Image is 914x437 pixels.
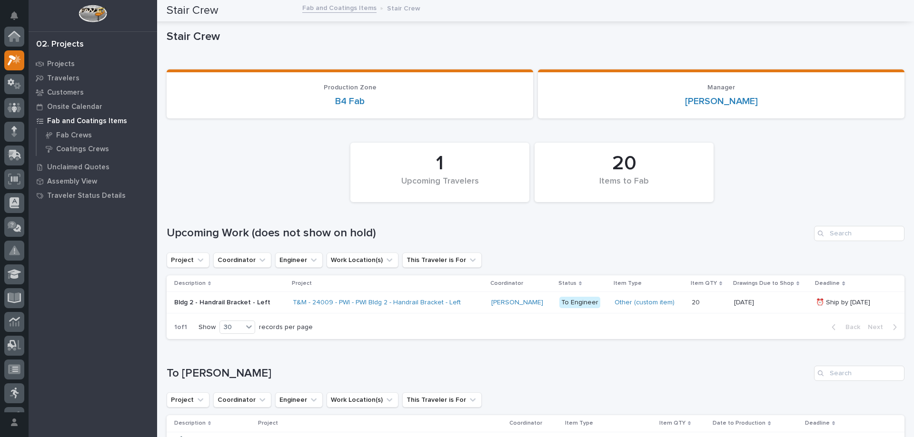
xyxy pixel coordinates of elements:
[302,2,377,13] a: Fab and Coatings Items
[805,418,830,428] p: Deadline
[327,252,398,268] button: Work Location(s)
[685,96,758,107] a: [PERSON_NAME]
[559,297,600,309] div: To Engineer
[734,297,756,307] p: [DATE]
[29,114,157,128] a: Fab and Coatings Items
[367,152,513,175] div: 1
[29,57,157,71] a: Projects
[387,2,420,13] p: Stair Crew
[29,160,157,174] a: Unclaimed Quotes
[402,252,482,268] button: This Traveler is For
[324,84,377,91] span: Production Zone
[29,188,157,203] a: Traveler Status Details
[47,88,84,97] p: Customers
[565,418,593,428] p: Item Type
[167,392,209,408] button: Project
[213,392,271,408] button: Coordinator
[258,418,278,428] p: Project
[174,297,272,307] p: Bldg 2 - Handrail Bracket - Left
[614,278,642,289] p: Item Type
[335,96,365,107] a: B4 Fab
[29,85,157,99] a: Customers
[36,39,84,50] div: 02. Projects
[275,392,323,408] button: Engineer
[275,252,323,268] button: Engineer
[47,117,127,126] p: Fab and Coatings Items
[692,297,702,307] p: 20
[37,128,157,142] a: Fab Crews
[713,418,765,428] p: Date to Production
[551,152,697,175] div: 20
[293,299,461,307] a: T&M - 24009 - PWI - PWI Bldg 2 - Handrail Bracket - Left
[691,278,717,289] p: Item QTY
[167,226,810,240] h1: Upcoming Work (does not show on hold)
[558,278,576,289] p: Status
[509,418,542,428] p: Coordinator
[490,278,523,289] p: Coordinator
[47,192,126,200] p: Traveler Status Details
[47,163,109,172] p: Unclaimed Quotes
[12,11,24,27] div: Notifications
[868,323,889,331] span: Next
[659,418,685,428] p: Item QTY
[814,366,904,381] input: Search
[29,174,157,188] a: Assembly View
[733,278,794,289] p: Drawings Due to Shop
[327,392,398,408] button: Work Location(s)
[167,252,209,268] button: Project
[29,71,157,85] a: Travelers
[402,392,482,408] button: This Traveler is For
[167,291,904,313] tr: Bldg 2 - Handrail Bracket - LeftBldg 2 - Handrail Bracket - Left T&M - 24009 - PWI - PWI Bldg 2 -...
[174,278,206,289] p: Description
[815,278,840,289] p: Deadline
[4,6,24,26] button: Notifications
[47,177,97,186] p: Assembly View
[615,299,675,307] a: Other (custom item)
[551,176,697,196] div: Items to Fab
[174,418,206,428] p: Description
[367,176,513,196] div: Upcoming Travelers
[199,323,216,331] p: Show
[707,84,735,91] span: Manager
[259,323,313,331] p: records per page
[814,226,904,241] input: Search
[167,30,901,44] p: Stair Crew
[37,142,157,155] a: Coatings Crews
[167,316,195,339] p: 1 of 1
[864,323,904,331] button: Next
[167,367,810,380] h1: To [PERSON_NAME]
[47,103,102,111] p: Onsite Calendar
[824,323,864,331] button: Back
[213,252,271,268] button: Coordinator
[79,5,107,22] img: Workspace Logo
[47,60,75,68] p: Projects
[840,323,860,331] span: Back
[29,99,157,114] a: Onsite Calendar
[220,322,243,332] div: 30
[56,131,92,140] p: Fab Crews
[816,297,872,307] p: ⏰ Ship by [DATE]
[292,278,312,289] p: Project
[491,299,543,307] a: [PERSON_NAME]
[47,74,79,83] p: Travelers
[56,145,109,154] p: Coatings Crews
